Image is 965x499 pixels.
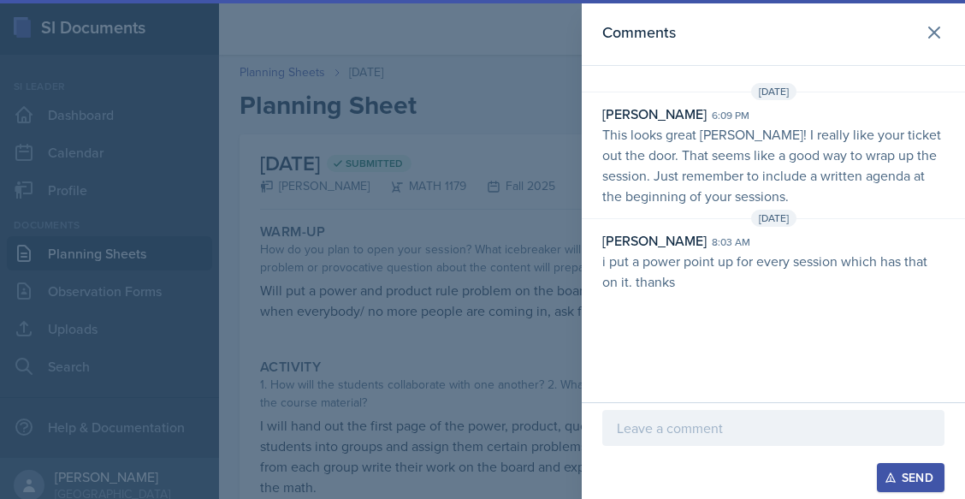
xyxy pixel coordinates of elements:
div: 8:03 am [712,235,750,250]
span: [DATE] [751,210,796,227]
div: [PERSON_NAME] [602,230,707,251]
div: Send [888,471,933,484]
p: This looks great [PERSON_NAME]! I really like your ticket out the door. That seems like a good wa... [602,124,944,206]
div: 6:09 pm [712,108,749,123]
div: [PERSON_NAME] [602,104,707,124]
h2: Comments [602,21,676,45]
button: Send [877,463,944,492]
span: [DATE] [751,83,796,100]
p: i put a power point up for every session which has that on it. thanks [602,251,944,292]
